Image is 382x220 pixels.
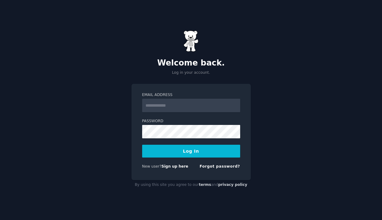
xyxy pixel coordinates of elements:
[184,30,199,52] img: Gummy Bear
[142,164,162,169] span: New user?
[131,180,251,190] div: By using this site you agree to our and
[142,92,240,98] label: Email Address
[142,145,240,158] button: Log In
[131,58,251,68] h2: Welcome back.
[131,70,251,76] p: Log in your account.
[142,119,240,124] label: Password
[218,183,247,187] a: privacy policy
[200,164,240,169] a: Forgot password?
[199,183,211,187] a: terms
[161,164,188,169] a: Sign up here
